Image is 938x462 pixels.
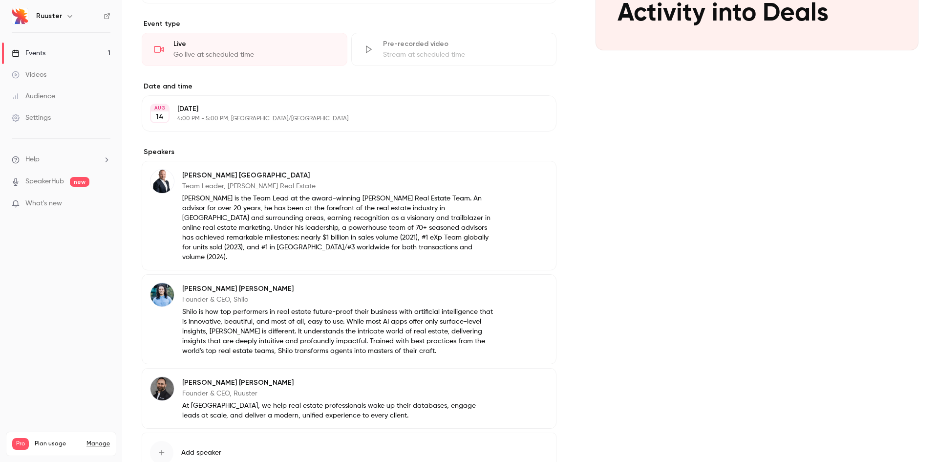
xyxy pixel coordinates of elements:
[182,401,493,420] p: At [GEOGRAPHIC_DATA], we help real estate professionals wake up their databases, engage leads at ...
[150,283,174,307] img: Justin Benson
[142,33,347,66] div: LiveGo live at scheduled time
[12,91,55,101] div: Audience
[12,438,29,450] span: Pro
[182,295,493,305] p: Founder & CEO, Shilo
[36,11,62,21] h6: Ruuster
[173,50,335,60] div: Go live at scheduled time
[25,154,40,165] span: Help
[181,448,221,458] span: Add speaker
[142,19,556,29] p: Event type
[150,170,174,193] img: Justin Havre
[182,171,493,180] p: [PERSON_NAME] [GEOGRAPHIC_DATA]
[177,115,505,123] p: 4:00 PM - 5:00 PM, [GEOGRAPHIC_DATA]/[GEOGRAPHIC_DATA]
[173,39,335,49] div: Live
[150,377,174,400] img: Brett Siegal
[182,181,493,191] p: Team Leader, [PERSON_NAME] Real Estate
[70,177,89,187] span: new
[12,48,45,58] div: Events
[12,8,28,24] img: Ruuster
[151,105,169,111] div: AUG
[25,176,64,187] a: SpeakerHub
[86,440,110,448] a: Manage
[35,440,81,448] span: Plan usage
[142,82,556,91] label: Date and time
[142,161,556,270] div: Justin Havre[PERSON_NAME] [GEOGRAPHIC_DATA]Team Leader, [PERSON_NAME] Real Estate[PERSON_NAME] is...
[383,50,545,60] div: Stream at scheduled time
[12,70,46,80] div: Videos
[182,389,493,398] p: Founder & CEO, Ruuster
[351,33,557,66] div: Pre-recorded videoStream at scheduled time
[142,274,556,364] div: Justin Benson[PERSON_NAME] [PERSON_NAME]Founder & CEO, ShiloShilo is how top performers in real e...
[142,147,556,157] label: Speakers
[182,284,493,294] p: [PERSON_NAME] [PERSON_NAME]
[99,199,110,208] iframe: Noticeable Trigger
[142,368,556,429] div: Brett Siegal[PERSON_NAME] [PERSON_NAME]Founder & CEO, RuusterAt [GEOGRAPHIC_DATA], we help real e...
[12,113,51,123] div: Settings
[182,378,493,388] p: [PERSON_NAME] [PERSON_NAME]
[383,39,545,49] div: Pre-recorded video
[182,307,493,356] p: Shilo is how top performers in real estate future-proof their business with artificial intelligen...
[177,104,505,114] p: [DATE]
[25,198,62,209] span: What's new
[182,194,493,262] p: [PERSON_NAME] is the Team Lead at the award-winning [PERSON_NAME] Real Estate Team. An advisor fo...
[12,154,110,165] li: help-dropdown-opener
[156,112,164,122] p: 14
